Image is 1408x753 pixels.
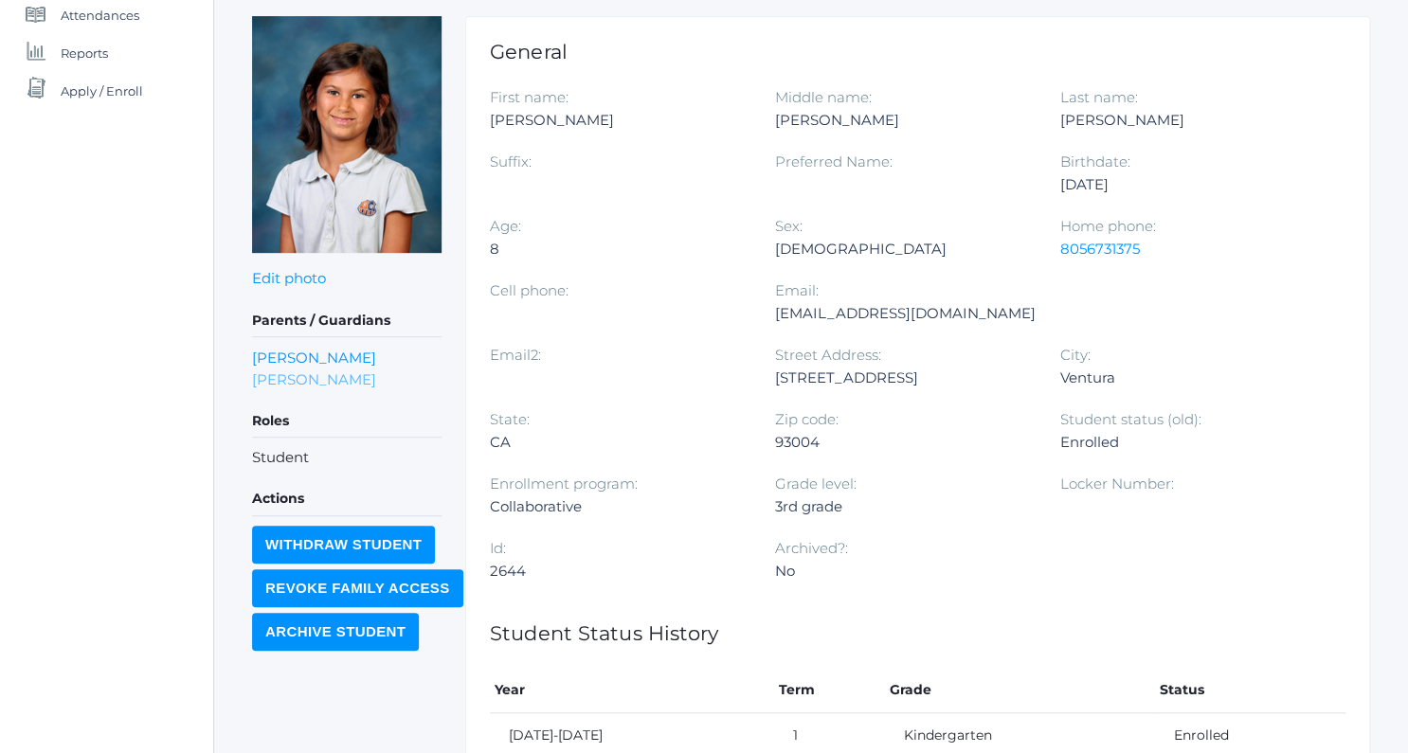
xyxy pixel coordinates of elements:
input: Revoke Family Access [252,569,463,607]
label: Last name: [1059,88,1137,106]
span: Reports [61,34,108,72]
h5: Actions [252,483,442,515]
img: Adella Ewing [252,16,442,253]
label: Street Address: [775,346,881,364]
div: Ventura [1059,367,1316,389]
th: Status [1155,668,1345,713]
div: 3rd grade [775,495,1032,518]
label: Middle name: [775,88,872,106]
a: [PERSON_NAME] [252,347,376,368]
h1: Student Status History [490,622,1345,644]
label: City: [1059,346,1090,364]
th: Term [774,668,884,713]
div: [PERSON_NAME] [775,109,1032,132]
label: Email: [775,281,819,299]
h5: Roles [252,405,442,438]
label: Age: [490,217,521,235]
div: [EMAIL_ADDRESS][DOMAIN_NAME] [775,302,1036,325]
div: [DATE] [1059,173,1316,196]
label: Birthdate: [1059,152,1129,170]
div: [PERSON_NAME] [490,109,747,132]
div: Collaborative [490,495,747,518]
label: Locker Number: [1059,475,1173,493]
a: [PERSON_NAME] [252,368,376,390]
div: [PERSON_NAME] [1059,109,1316,132]
label: Archived?: [775,539,848,557]
th: Grade [884,668,1155,713]
h1: General [490,41,1345,63]
a: 8056731375 [1059,240,1139,258]
label: Home phone: [1059,217,1155,235]
th: Year [490,668,774,713]
label: Zip code: [775,410,839,428]
label: Grade level: [775,475,857,493]
label: Sex: [775,217,803,235]
div: 8 [490,238,747,260]
label: Email2: [490,346,541,364]
div: [DEMOGRAPHIC_DATA] [775,238,1032,260]
div: CA [490,431,747,454]
div: Enrolled [1059,431,1316,454]
span: Apply / Enroll [61,72,143,110]
label: Student status (old): [1059,410,1200,428]
input: Withdraw Student [252,526,435,564]
div: No [775,560,1032,583]
input: Archive Student [252,613,419,651]
div: [STREET_ADDRESS] [775,367,1032,389]
label: Cell phone: [490,281,569,299]
div: 2644 [490,560,747,583]
label: Enrollment program: [490,475,638,493]
h5: Parents / Guardians [252,305,442,337]
label: Preferred Name: [775,152,893,170]
label: Suffix: [490,152,532,170]
a: Edit photo [252,269,326,287]
li: Student [252,447,442,469]
label: Id: [490,539,506,557]
label: First name: [490,88,569,106]
label: State: [490,410,530,428]
div: 93004 [775,431,1032,454]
